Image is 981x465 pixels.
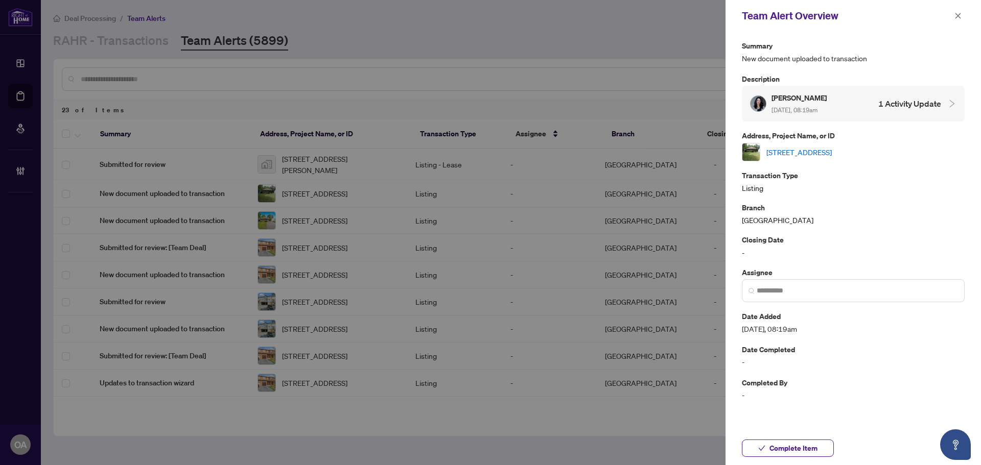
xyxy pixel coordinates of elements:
[742,377,965,388] p: Completed By
[749,288,755,294] img: search_icon
[742,389,965,401] span: -
[742,73,965,85] p: Description
[742,344,965,355] p: Date Completed
[742,86,965,121] div: Profile Icon[PERSON_NAME] [DATE], 08:19am1 Activity Update
[758,445,765,452] span: check
[742,310,965,322] p: Date Added
[954,12,962,19] span: close
[742,234,965,246] p: Closing Date
[766,146,832,158] a: [STREET_ADDRESS]
[742,143,760,161] img: thumbnail-img
[772,92,828,104] h5: [PERSON_NAME]
[742,234,965,258] div: -
[742,323,965,335] span: [DATE], 08:19am
[940,429,971,460] button: Open asap
[769,440,818,456] span: Complete Item
[742,53,965,64] span: New document uploaded to transaction
[742,130,965,141] p: Address, Project Name, or ID
[742,202,965,213] p: Branch
[751,96,766,111] img: Profile Icon
[742,202,965,226] div: [GEOGRAPHIC_DATA]
[742,169,965,181] p: Transaction Type
[742,439,834,457] button: Complete Item
[878,97,941,110] h4: 1 Activity Update
[742,40,965,52] p: Summary
[742,8,951,23] div: Team Alert Overview
[742,266,965,278] p: Assignee
[742,356,965,368] span: -
[742,169,965,193] div: Listing
[772,106,818,114] span: [DATE], 08:19am
[947,99,956,108] span: collapsed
